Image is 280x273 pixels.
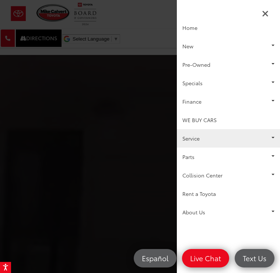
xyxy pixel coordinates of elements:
[186,253,225,263] span: Live Chat
[177,203,280,221] a: About Us
[177,148,280,166] a: Parts
[177,129,280,148] a: Service
[235,249,274,267] a: Text Us
[177,55,280,74] a: Pre-Owned
[134,249,176,267] a: Español
[138,253,172,263] span: Español
[177,74,280,92] a: Specials
[177,166,280,184] a: Collision Center
[260,8,271,18] button: Close Sidebar
[177,18,280,37] a: Home
[177,37,280,55] a: New
[177,184,280,203] a: Rent a Toyota
[177,92,280,111] a: Finance
[182,249,229,267] a: Live Chat
[177,111,280,129] a: WE BUY CARS
[239,253,270,263] span: Text Us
